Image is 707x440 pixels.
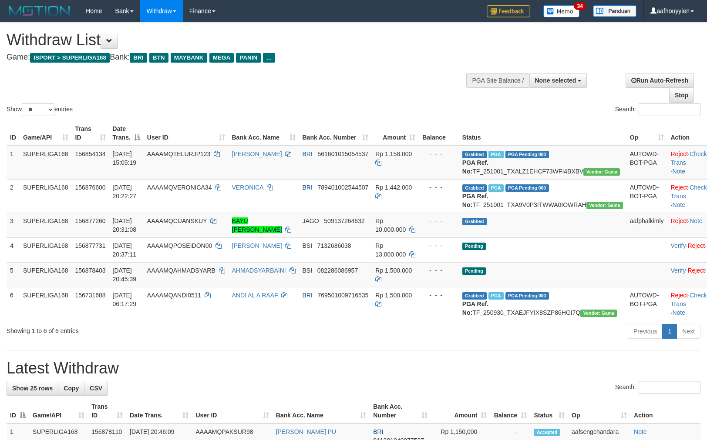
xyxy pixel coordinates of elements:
span: PGA Pending [505,292,549,300]
span: [DATE] 20:37:11 [113,242,137,258]
span: BTN [149,53,168,63]
span: 34 [574,2,586,10]
td: TF_251001_TXA9V0P3ITWWA0IOWRAH [459,179,626,213]
span: Pending [462,267,486,275]
h1: Latest Withdraw [7,360,700,377]
span: BRI [303,292,313,299]
th: ID: activate to sort column descending [7,399,29,423]
th: Amount: activate to sort column ascending [372,121,419,146]
a: Note [672,168,685,175]
a: Show 25 rows [7,381,58,396]
span: PGA Pending [505,151,549,158]
span: JAGO [303,217,319,224]
div: - - - [422,291,455,300]
a: Note [672,309,685,316]
th: ID [7,121,20,146]
span: Grabbed [462,184,487,192]
span: Copy 509137264632 to clipboard [324,217,364,224]
th: Balance: activate to sort column ascending [490,399,530,423]
div: - - - [422,217,455,225]
th: Status: activate to sort column ascending [530,399,568,423]
a: Reject [671,184,688,191]
a: Reject [671,292,688,299]
div: - - - [422,241,455,250]
a: CSV [84,381,108,396]
a: AHMADSYARBAINI [232,267,286,274]
span: CSV [90,385,102,392]
th: Bank Acc. Number: activate to sort column ascending [299,121,372,146]
th: Op: activate to sort column ascending [568,399,630,423]
a: Reject [671,217,688,224]
a: Reject [687,267,705,274]
th: Trans ID: activate to sort column ascending [72,121,109,146]
td: TF_250930_TXAEJFYIX8SZP86HGI7Q [459,287,626,320]
th: Op: activate to sort column ascending [626,121,667,146]
span: BRI [373,428,383,435]
a: [PERSON_NAME] [232,242,282,249]
a: Run Auto-Refresh [626,73,694,88]
select: Showentries [22,103,54,116]
label: Show entries [7,103,73,116]
span: ISPORT > SUPERLIGA168 [30,53,110,63]
td: 4 [7,237,20,262]
th: Game/API: activate to sort column ascending [29,399,88,423]
a: Check Trans [671,292,707,307]
td: TF_251001_TXALZ1EHCF73WFI4BXBV [459,146,626,180]
th: Status [459,121,626,146]
input: Search: [639,103,700,116]
span: Rp 1.158.000 [375,150,412,157]
span: Copy [64,385,79,392]
span: [DATE] 06:17:29 [113,292,137,307]
th: Action [630,399,700,423]
span: BRI [303,184,313,191]
td: AUTOWD-BOT-PGA [626,146,667,180]
a: Note [672,201,685,208]
th: Balance [419,121,459,146]
th: User ID: activate to sort column ascending [192,399,272,423]
span: Rp 1.500.000 [375,292,412,299]
span: PANIN [236,53,261,63]
span: 156877260 [75,217,106,224]
span: Grabbed [462,218,487,225]
span: Rp 13.000.000 [375,242,406,258]
a: Reject [687,242,705,249]
span: AAAAMQAHMADSYARB [147,267,215,274]
td: SUPERLIGA168 [20,146,72,180]
td: SUPERLIGA168 [20,287,72,320]
span: AAAAMQPOSEIDON00 [147,242,212,249]
input: Search: [639,381,700,394]
th: Trans ID: activate to sort column ascending [88,399,126,423]
img: panduan.png [593,5,636,17]
a: Copy [58,381,84,396]
th: Bank Acc. Name: activate to sort column ascending [273,399,370,423]
td: aafphalkimly [626,213,667,237]
a: Note [634,428,647,435]
div: Showing 1 to 6 of 6 entries [7,323,288,335]
span: Grabbed [462,292,487,300]
span: AAAAMQVERONICA34 [147,184,212,191]
a: Previous [628,324,663,339]
span: Copy 561601015054537 to clipboard [318,150,369,157]
a: Reject [671,150,688,157]
span: Rp 1.442.000 [375,184,412,191]
a: 1 [662,324,677,339]
td: SUPERLIGA168 [20,262,72,287]
span: [DATE] 20:45:39 [113,267,137,283]
td: SUPERLIGA168 [20,213,72,237]
b: PGA Ref. No: [462,193,488,208]
a: Verify [671,267,686,274]
span: Vendor URL: https://trx31.1velocity.biz [583,168,620,176]
td: 3 [7,213,20,237]
span: BRI [130,53,147,63]
span: None selected [535,77,576,84]
span: [DATE] 15:05:19 [113,150,137,166]
span: Copy 082286086957 to clipboard [317,267,358,274]
span: [DATE] 20:22:27 [113,184,137,200]
a: Check Trans [671,184,707,200]
span: Marked by aafsengchandara [488,184,504,192]
span: Copy 769501009716535 to clipboard [318,292,369,299]
a: Stop [669,88,694,103]
span: Marked by aafsengchandara [488,151,504,158]
span: PGA Pending [505,184,549,192]
span: ... [263,53,275,63]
